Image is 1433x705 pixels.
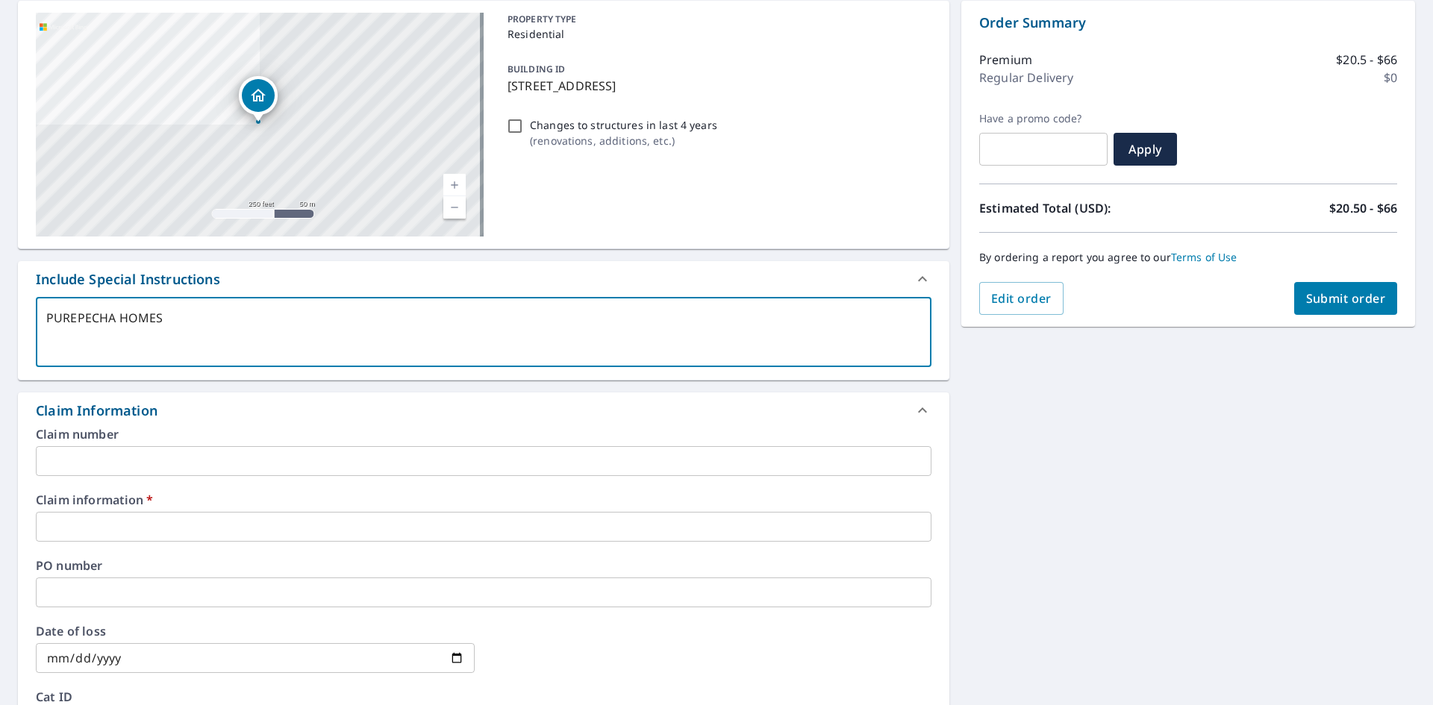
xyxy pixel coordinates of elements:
div: Include Special Instructions [18,261,949,297]
span: Apply [1126,141,1165,157]
span: Submit order [1306,290,1386,307]
a: Current Level 17, Zoom Out [443,196,466,219]
label: PO number [36,560,931,571]
label: Date of loss [36,625,475,637]
p: $20.5 - $66 [1336,51,1397,69]
p: [STREET_ADDRESS] [508,77,925,95]
p: Regular Delivery [979,69,1073,87]
label: Cat ID [36,691,931,703]
label: Claim number [36,428,931,440]
p: $20.50 - $66 [1329,199,1397,217]
button: Apply [1114,133,1177,166]
button: Submit order [1294,282,1398,315]
a: Current Level 17, Zoom In [443,174,466,196]
p: ( renovations, additions, etc. ) [530,133,717,148]
label: Claim information [36,494,931,506]
label: Have a promo code? [979,112,1108,125]
p: $0 [1384,69,1397,87]
p: Estimated Total (USD): [979,199,1188,217]
p: Premium [979,51,1032,69]
p: BUILDING ID [508,63,565,75]
div: Claim Information [36,401,157,421]
div: Include Special Instructions [36,269,220,289]
div: Dropped pin, building 1, Residential property, 7322 Quindero Run Rd Louisville, KY 40228 [239,76,278,122]
p: Residential [508,26,925,42]
p: Changes to structures in last 4 years [530,117,717,133]
div: Claim Information [18,392,949,428]
p: By ordering a report you agree to our [979,251,1397,264]
p: PROPERTY TYPE [508,13,925,26]
textarea: PUREPECHA HOMES [46,311,921,354]
a: Terms of Use [1171,250,1237,264]
p: Order Summary [979,13,1397,33]
span: Edit order [991,290,1052,307]
button: Edit order [979,282,1064,315]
